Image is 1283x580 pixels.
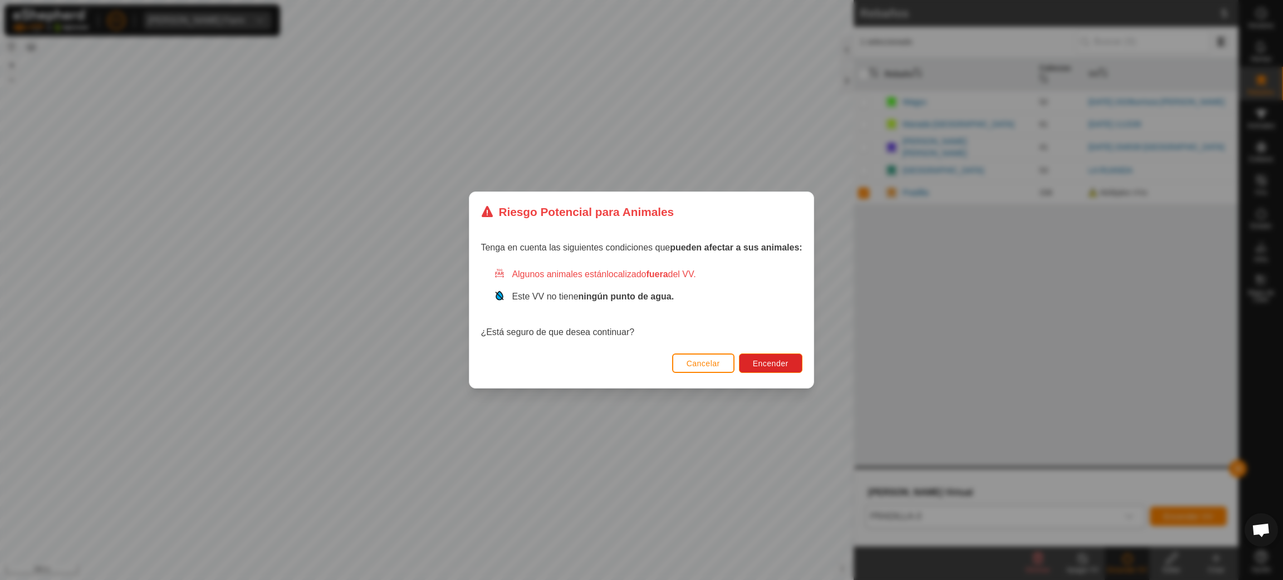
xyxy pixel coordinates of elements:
strong: pueden afectar a sus animales: [670,243,802,252]
strong: fuera [646,269,668,279]
span: localizado del VV. [606,269,696,279]
span: Encender [753,359,789,368]
span: Tenga en cuenta las siguientes condiciones que [481,243,802,252]
div: Algunos animales están [494,268,802,281]
div: ¿Está seguro de que desea continuar? [481,268,802,339]
span: Cancelar [687,359,720,368]
button: Encender [739,353,802,373]
div: Riesgo Potencial para Animales [481,203,674,220]
strong: ningún punto de agua. [579,292,674,301]
div: Chat abierto [1245,513,1278,547]
button: Cancelar [672,353,734,373]
span: Este VV no tiene [512,292,674,301]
